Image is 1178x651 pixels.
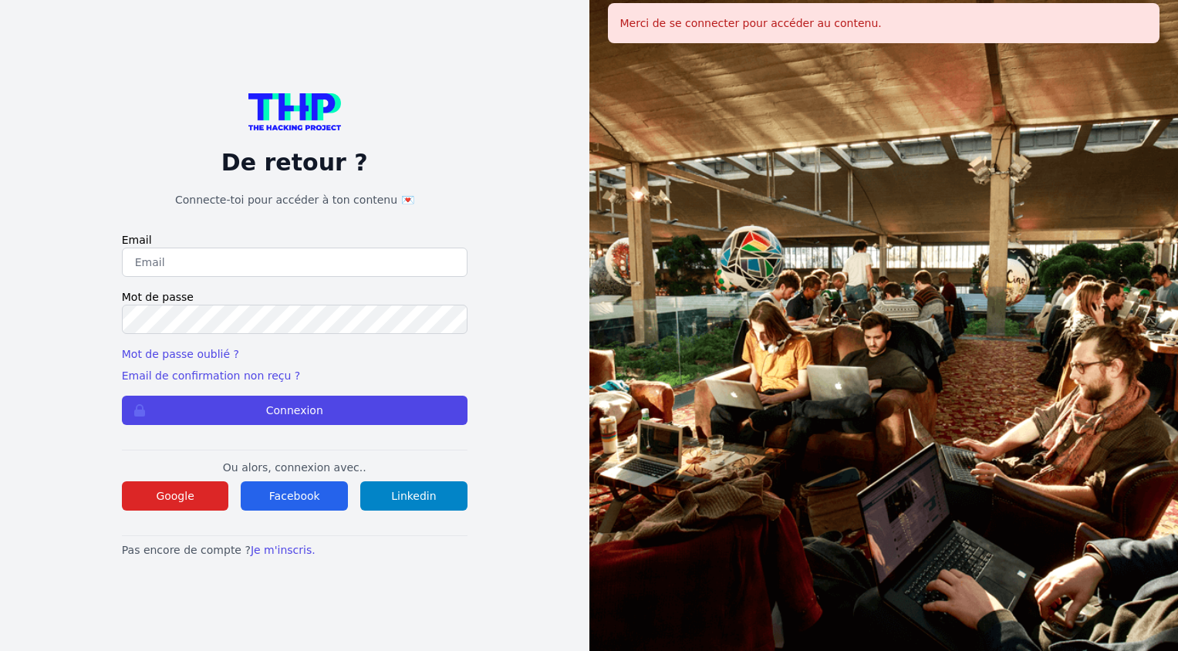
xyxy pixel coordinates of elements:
button: Connexion [122,396,467,425]
div: Merci de se connecter pour accéder au contenu. [608,3,1160,43]
label: Mot de passe [122,289,467,305]
a: Mot de passe oublié ? [122,348,239,360]
input: Email [122,248,467,277]
p: Pas encore de compte ? [122,542,467,558]
a: Je m'inscris. [251,544,316,556]
a: Email de confirmation non reçu ? [122,369,300,382]
p: De retour ? [122,149,467,177]
button: Google [122,481,229,511]
img: logo [248,93,341,130]
button: Linkedin [360,481,467,511]
h1: Connecte-toi pour accéder à ton contenu 💌 [122,192,467,207]
label: Email [122,232,467,248]
button: Facebook [241,481,348,511]
p: Ou alors, connexion avec.. [122,460,467,475]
